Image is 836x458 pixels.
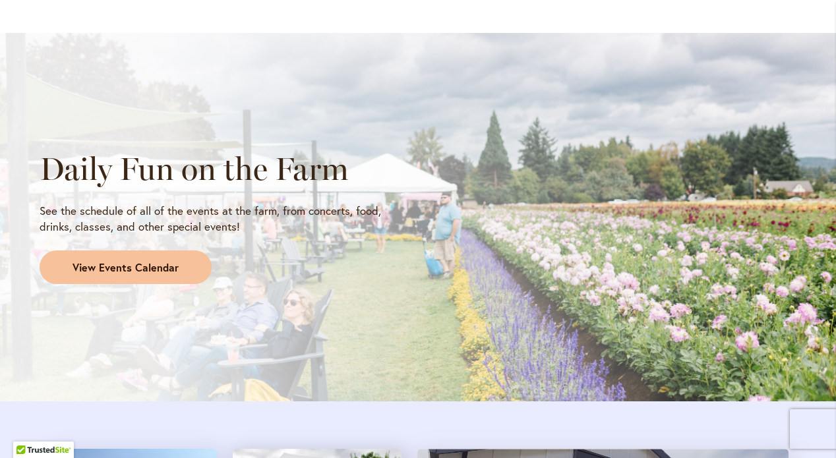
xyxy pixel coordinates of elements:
[40,203,406,235] p: See the schedule of all of the events at the farm, from concerts, food, drinks, classes, and othe...
[73,260,179,275] span: View Events Calendar
[40,250,212,285] a: View Events Calendar
[40,150,406,187] h2: Daily Fun on the Farm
